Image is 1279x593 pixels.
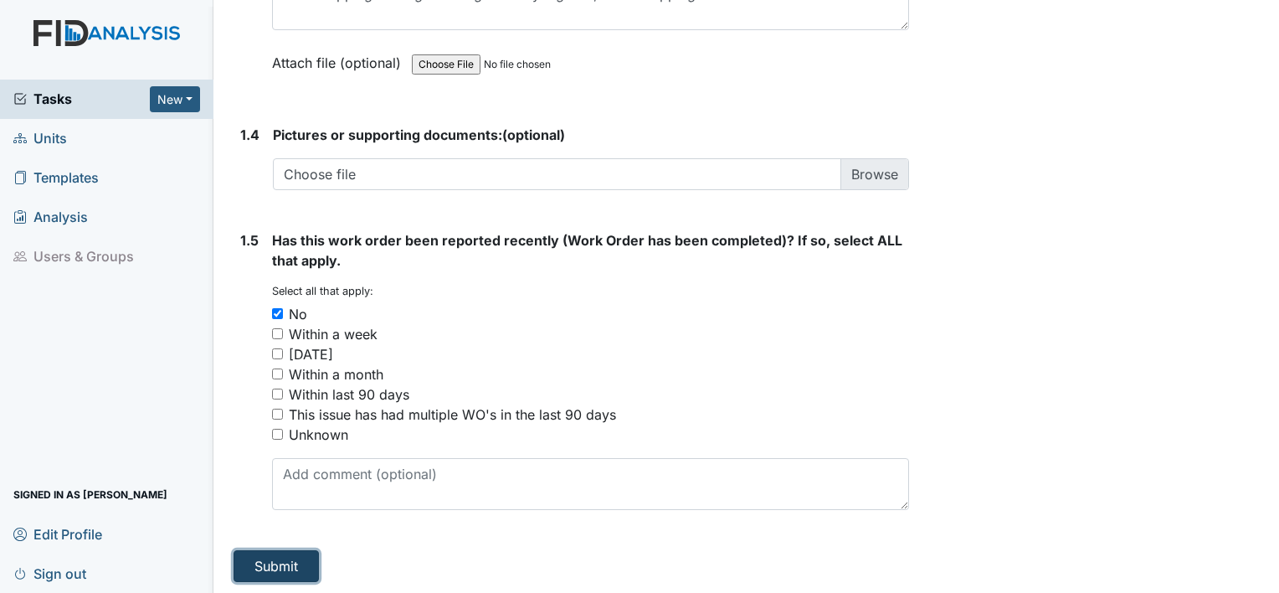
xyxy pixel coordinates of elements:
label: 1.5 [240,230,259,250]
a: Tasks [13,89,150,109]
span: Signed in as [PERSON_NAME] [13,482,167,508]
div: Unknown [289,425,348,445]
input: Within a month [272,369,283,379]
input: Within last 90 days [272,389,283,400]
input: This issue has had multiple WO's in the last 90 days [272,409,283,420]
small: Select all that apply: [272,285,373,297]
input: [DATE] [272,348,283,359]
span: Templates [13,165,99,191]
div: Within last 90 days [289,384,409,405]
input: Unknown [272,429,283,440]
label: 1.4 [240,125,259,145]
div: No [289,304,307,324]
strong: (optional) [273,125,909,145]
input: No [272,308,283,319]
div: Within a month [289,364,383,384]
label: Attach file (optional) [272,44,408,73]
div: Within a week [289,324,378,344]
span: Pictures or supporting documents: [273,126,502,143]
span: Units [13,126,67,152]
span: Has this work order been reported recently (Work Order has been completed)? If so, select ALL tha... [272,232,902,269]
button: New [150,86,200,112]
span: Edit Profile [13,521,102,547]
span: Sign out [13,560,86,586]
div: [DATE] [289,344,333,364]
input: Within a week [272,328,283,339]
span: Analysis [13,204,88,230]
button: Submit [234,550,319,582]
div: This issue has had multiple WO's in the last 90 days [289,405,616,425]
